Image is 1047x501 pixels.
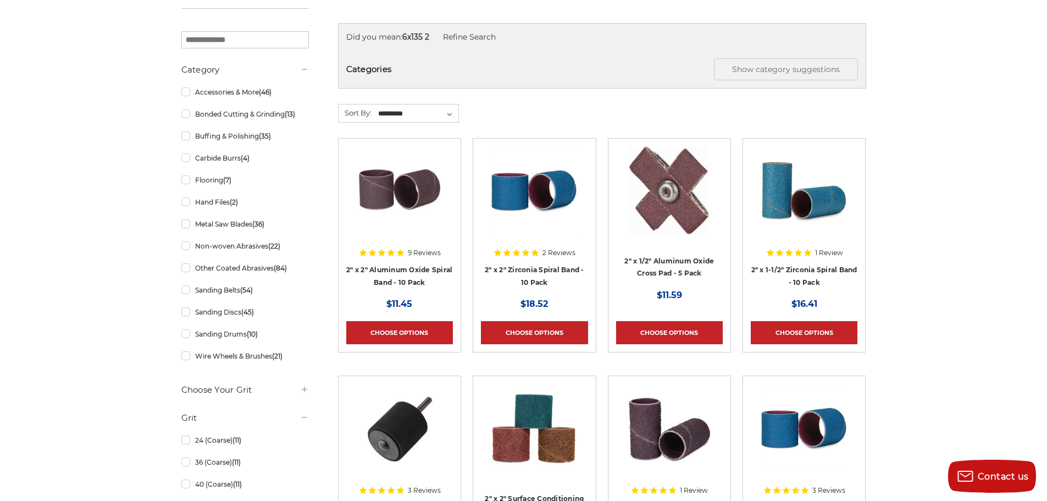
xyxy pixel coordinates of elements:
[948,460,1036,493] button: Contact us
[268,242,280,250] span: (22)
[181,82,309,102] a: Accessories & More
[751,266,857,287] a: 2" x 1-1/2" Zirconia Spiral Band - 10 Pack
[339,104,372,121] label: Sort By:
[356,146,444,234] img: 2" x 2" AOX Spiral Bands
[376,106,458,122] select: Sort By:
[285,110,295,118] span: (13)
[181,148,309,168] a: Carbide Burrs
[346,384,453,491] a: BHA's 2 inch x 2 inch rubber drum bottom profile, for reliable spiral band attachment.
[181,236,309,256] a: Non-woven Abrasives
[346,266,452,287] a: 2" x 2" Aluminum Oxide Spiral Band - 10 Pack
[247,330,258,338] span: (10)
[680,487,708,494] span: 1 Review
[181,126,309,146] a: Buffing & Polishing
[356,384,444,472] img: BHA's 2 inch x 2 inch rubber drum bottom profile, for reliable spiral band attachment.
[657,290,682,300] span: $11.59
[346,321,453,344] a: Choose Options
[181,214,309,234] a: Metal Saw Blades
[815,250,843,256] span: 1 Review
[181,453,309,472] a: 36 (Coarse)
[443,32,496,42] a: Refine Search
[272,352,282,360] span: (21)
[490,384,578,472] img: 2" x 2" Scotch Brite Spiral Band
[408,250,441,256] span: 9 Reviews
[181,280,309,300] a: Sanding Belts
[629,146,709,234] img: Abrasive Cross Pad
[252,220,264,228] span: (36)
[490,146,578,234] img: 2" x 2" Spiral Bands Zirconia Aluminum
[240,286,253,294] span: (54)
[714,58,858,80] button: Show category suggestions
[760,146,848,234] img: 2" x 1-1/2" Spiral Bands Zirconia Aluminum
[481,384,588,491] a: 2" x 2" Scotch Brite Spiral Band
[274,264,287,272] span: (84)
[346,58,858,80] h5: Categories
[232,458,241,466] span: (11)
[346,146,453,253] a: 2" x 2" AOX Spiral Bands
[181,346,309,366] a: Wire Wheels & Brushes
[520,299,548,309] span: $18.52
[181,475,309,494] a: 40 (Coarse)
[485,266,584,287] a: 2" x 2" Zirconia Spiral Band - 10 Pack
[812,487,845,494] span: 3 Reviews
[230,198,238,206] span: (2)
[181,258,309,278] a: Other Coated Abrasives
[402,32,429,42] strong: 6x135 2
[760,384,848,472] img: 1/2" x 1/2" Spiral Bands Zirconia Aluminum
[625,384,713,472] img: 2" x 1-1/2" Spiral Bands Aluminum Oxide
[481,146,588,253] a: 2" x 2" Spiral Bands Zirconia Aluminum
[241,154,250,162] span: (4)
[241,308,254,316] span: (45)
[223,176,231,184] span: (7)
[624,257,714,278] a: 2" x 1/2" Aluminum Oxide Cross Pad - 5 Pack
[751,146,857,253] a: 2" x 1-1/2" Spiral Bands Zirconia Aluminum
[181,411,309,425] h5: Grit
[232,436,241,444] span: (11)
[181,170,309,190] a: Flooring
[181,431,309,450] a: 24 (Coarse)
[181,104,309,124] a: Bonded Cutting & Grinding
[181,63,309,76] h5: Category
[181,324,309,344] a: Sanding Drums
[751,321,857,344] a: Choose Options
[346,31,858,43] div: Did you mean:
[481,321,588,344] a: Choose Options
[181,302,309,322] a: Sanding Discs
[408,487,441,494] span: 3 Reviews
[181,383,309,397] h5: Choose Your Grit
[259,88,272,96] span: (46)
[181,192,309,212] a: Hand Files
[542,250,575,256] span: 2 Reviews
[386,299,412,309] span: $11.45
[259,132,271,140] span: (35)
[978,471,1029,482] span: Contact us
[616,321,723,344] a: Choose Options
[791,299,817,309] span: $16.41
[751,384,857,491] a: 1/2" x 1/2" Spiral Bands Zirconia Aluminum
[616,146,723,253] a: Abrasive Cross Pad
[233,480,242,488] span: (11)
[616,384,723,491] a: 2" x 1-1/2" Spiral Bands Aluminum Oxide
